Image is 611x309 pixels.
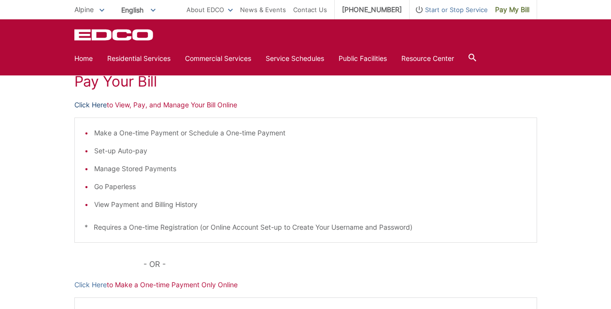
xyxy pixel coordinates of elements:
p: to View, Pay, and Manage Your Bill Online [74,100,537,110]
a: Resource Center [401,53,454,64]
li: Manage Stored Payments [94,163,527,174]
a: About EDCO [186,4,233,15]
a: Commercial Services [185,53,251,64]
span: English [114,2,163,18]
p: * Requires a One-time Registration (or Online Account Set-up to Create Your Username and Password) [85,222,527,233]
span: Alpine [74,5,94,14]
a: Service Schedules [266,53,324,64]
h1: Pay Your Bill [74,73,537,90]
a: Click Here [74,280,107,290]
li: Make a One-time Payment or Schedule a One-time Payment [94,128,527,138]
p: - OR - [143,257,537,271]
li: Go Paperless [94,181,527,192]
li: Set-up Auto-pay [94,146,527,156]
a: Home [74,53,93,64]
li: View Payment and Billing History [94,199,527,210]
span: Pay My Bill [495,4,529,15]
a: Click Here [74,100,107,110]
a: News & Events [240,4,286,15]
a: EDCD logo. Return to the homepage. [74,29,155,41]
a: Public Facilities [339,53,387,64]
a: Contact Us [293,4,327,15]
a: Residential Services [107,53,171,64]
p: to Make a One-time Payment Only Online [74,280,537,290]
